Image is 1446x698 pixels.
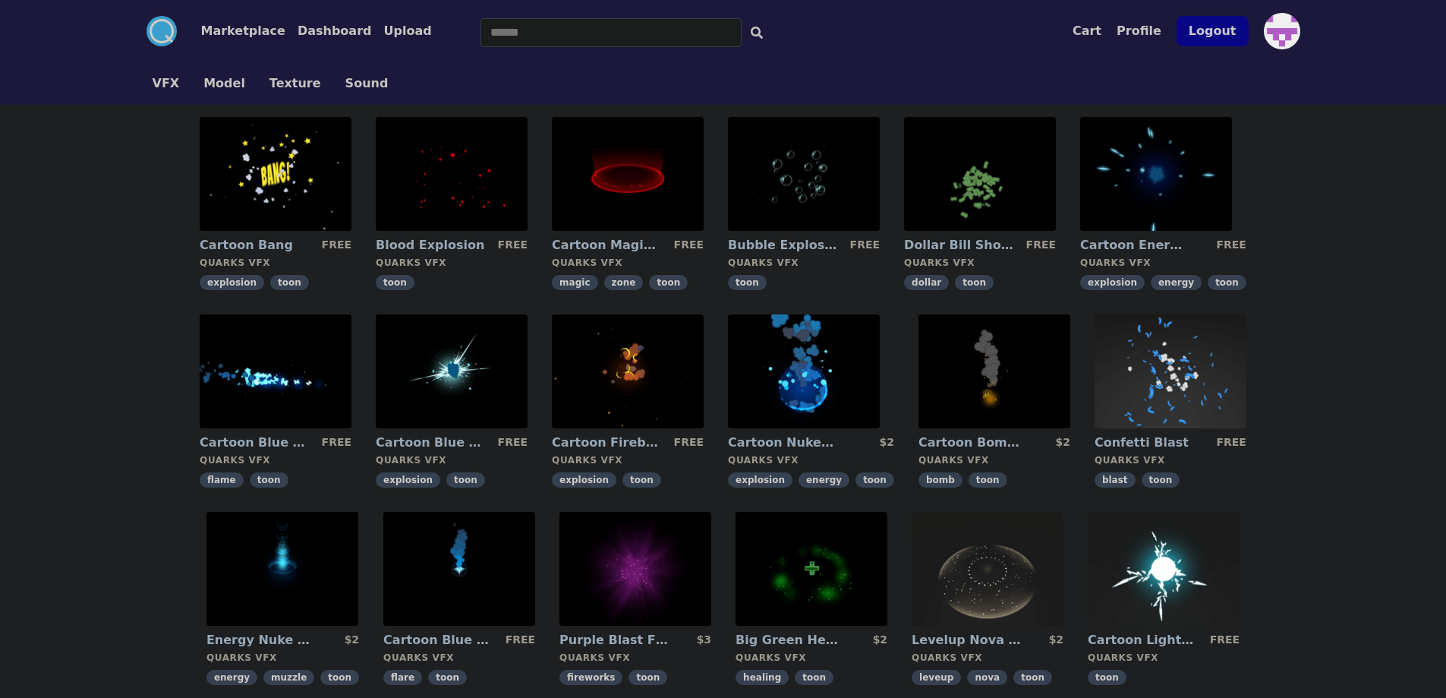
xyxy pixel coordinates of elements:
[383,632,493,649] a: Cartoon Blue Flare
[506,632,535,649] div: FREE
[559,670,622,685] span: fireworks
[904,275,949,290] span: dollar
[1080,117,1232,231] img: imgAlt
[728,434,837,451] a: Cartoon Nuke Energy Explosion
[918,314,1070,428] img: imgAlt
[191,74,257,93] a: Model
[728,117,880,231] img: imgAlt
[1095,314,1246,428] img: imgAlt
[200,314,351,428] img: imgAlt
[201,22,285,40] button: Marketplace
[1055,434,1070,451] div: $2
[250,472,288,488] span: toon
[795,670,833,685] span: toon
[912,512,1063,626] img: imgAlt
[446,472,485,488] span: toon
[1210,632,1240,649] div: FREE
[912,652,1063,664] div: Quarks VFX
[200,117,351,231] img: imgAlt
[559,512,711,626] img: imgAlt
[799,472,849,488] span: energy
[1088,670,1126,685] span: toon
[604,275,644,290] span: zone
[1177,10,1249,52] a: Logout
[1080,257,1246,269] div: Quarks VFX
[1088,512,1240,626] img: imgAlt
[298,22,372,40] button: Dashboard
[480,18,742,47] input: Search
[873,632,887,649] div: $2
[674,434,704,451] div: FREE
[622,472,661,488] span: toon
[285,22,372,40] a: Dashboard
[263,670,314,685] span: muzzle
[383,22,431,40] button: Upload
[1088,652,1240,664] div: Quarks VFX
[1216,434,1246,451] div: FREE
[552,434,661,451] a: Cartoon Fireball Explosion
[904,117,1056,231] img: imgAlt
[904,257,1056,269] div: Quarks VFX
[333,74,401,93] a: Sound
[649,275,688,290] span: toon
[674,237,704,254] div: FREE
[736,632,845,649] a: Big Green Healing Effect
[912,670,961,685] span: leveup
[428,670,467,685] span: toon
[728,454,894,466] div: Quarks VFX
[1117,22,1161,40] button: Profile
[1088,632,1197,649] a: Cartoon Lightning Ball
[498,434,528,451] div: FREE
[1264,13,1300,49] img: profile
[206,512,358,626] img: imgAlt
[1151,275,1202,290] span: energy
[376,237,485,254] a: Blood Explosion
[552,275,597,290] span: magic
[728,472,792,488] span: explosion
[552,454,704,466] div: Quarks VFX
[371,22,431,40] a: Upload
[559,632,669,649] a: Purple Blast Fireworks
[697,632,711,649] div: $3
[904,237,1013,254] a: Dollar Bill Shower
[498,237,528,254] div: FREE
[376,472,440,488] span: explosion
[1049,632,1063,649] div: $2
[140,74,192,93] a: VFX
[967,670,1007,685] span: nova
[383,670,422,685] span: flare
[383,512,535,626] img: imgAlt
[552,237,661,254] a: Cartoon Magic Zone
[912,632,1021,649] a: Levelup Nova Effect
[855,472,894,488] span: toon
[552,257,704,269] div: Quarks VFX
[383,652,535,664] div: Quarks VFX
[200,454,351,466] div: Quarks VFX
[206,670,257,685] span: energy
[206,632,316,649] a: Energy Nuke Muzzle Flash
[322,237,351,254] div: FREE
[345,74,389,93] button: Sound
[728,237,837,254] a: Bubble Explosion
[322,434,351,451] div: FREE
[1095,454,1246,466] div: Quarks VFX
[206,652,359,664] div: Quarks VFX
[728,314,880,428] img: imgAlt
[200,275,264,290] span: explosion
[736,512,887,626] img: imgAlt
[345,632,359,649] div: $2
[552,117,704,231] img: imgAlt
[376,257,528,269] div: Quarks VFX
[1142,472,1180,488] span: toon
[1026,237,1056,254] div: FREE
[177,22,285,40] a: Marketplace
[918,434,1028,451] a: Cartoon Bomb Fuse
[376,454,528,466] div: Quarks VFX
[969,472,1007,488] span: toon
[918,454,1070,466] div: Quarks VFX
[736,670,789,685] span: healing
[552,472,616,488] span: explosion
[1080,237,1189,254] a: Cartoon Energy Explosion
[728,275,767,290] span: toon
